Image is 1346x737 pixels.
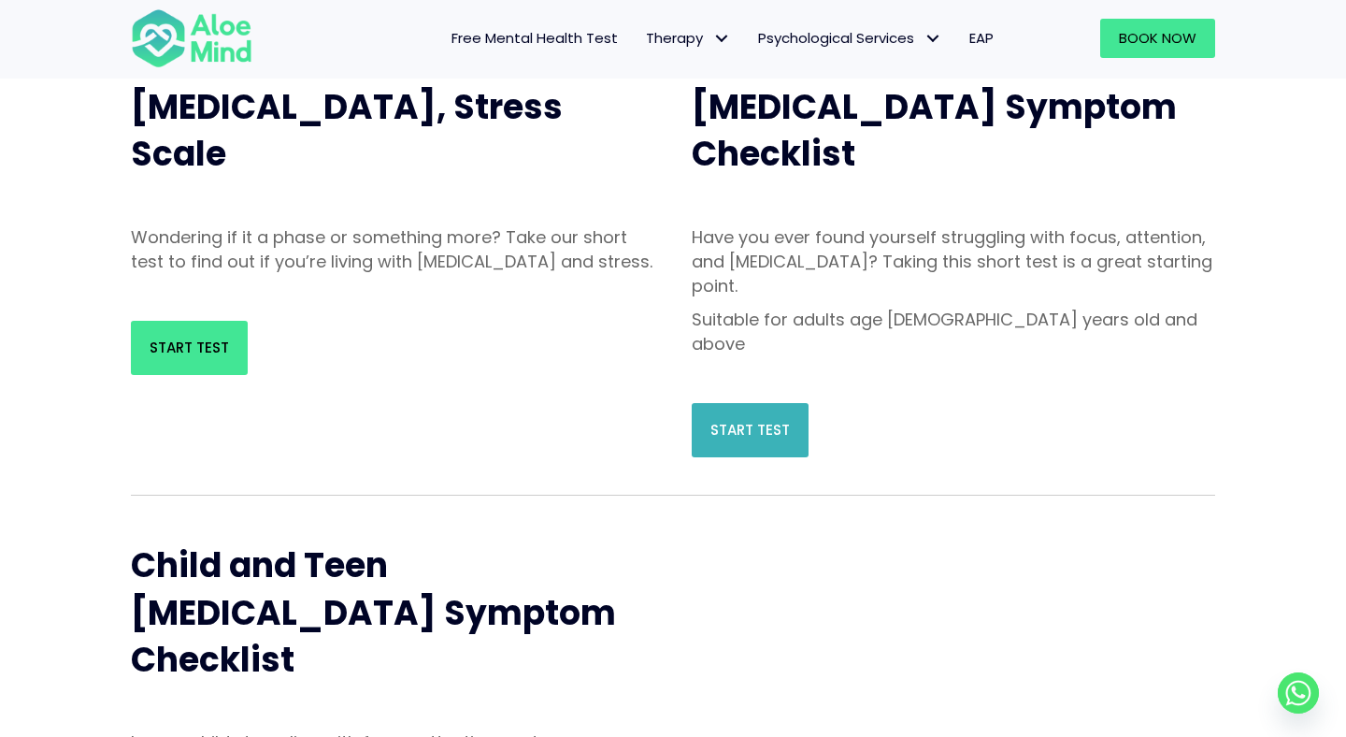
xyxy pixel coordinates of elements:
[955,19,1008,58] a: EAP
[131,542,616,684] span: Child and Teen [MEDICAL_DATA] Symptom Checklist
[710,420,790,440] span: Start Test
[150,338,229,357] span: Start Test
[692,308,1215,356] p: Suitable for adults age [DEMOGRAPHIC_DATA] years old and above
[1100,19,1215,58] a: Book Now
[632,19,744,58] a: TherapyTherapy: submenu
[131,225,654,274] p: Wondering if it a phase or something more? Take our short test to find out if you’re living with ...
[708,25,735,52] span: Therapy: submenu
[131,7,252,69] img: Aloe mind Logo
[131,321,248,375] a: Start Test
[437,19,632,58] a: Free Mental Health Test
[692,403,809,457] a: Start Test
[692,83,1177,178] span: [MEDICAL_DATA] Symptom Checklist
[969,28,994,48] span: EAP
[758,28,941,48] span: Psychological Services
[744,19,955,58] a: Psychological ServicesPsychological Services: submenu
[692,225,1215,298] p: Have you ever found yourself struggling with focus, attention, and [MEDICAL_DATA]? Taking this sh...
[919,25,946,52] span: Psychological Services: submenu
[1278,672,1319,714] a: Whatsapp
[451,28,618,48] span: Free Mental Health Test
[277,19,1008,58] nav: Menu
[131,83,563,178] span: [MEDICAL_DATA], Stress Scale
[646,28,730,48] span: Therapy
[1119,28,1196,48] span: Book Now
